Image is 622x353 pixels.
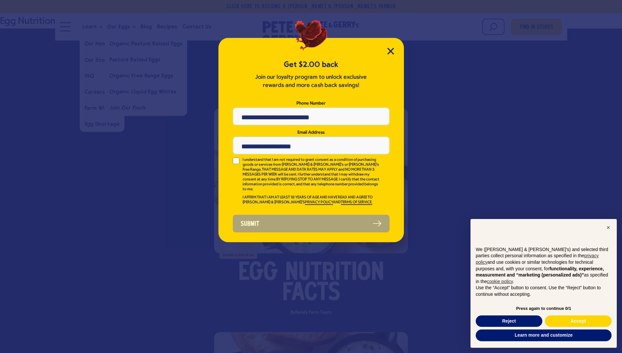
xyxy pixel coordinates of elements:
[476,285,612,297] p: Use the “Accept” button to consent. Use the “Reject” button to continue without accepting.
[545,315,612,327] button: Accept
[606,224,610,231] span: ×
[233,128,390,137] label: Email Address
[233,215,390,232] button: Submit
[603,222,614,233] button: Close this notice
[243,195,380,205] p: I AFFIRM THAT I AM AT LEAST 18 YEARS OF AGE AND HAVE READ AND AGREE TO [PERSON_NAME] & [PERSON_NA...
[476,315,542,327] button: Reject
[305,200,333,205] a: PRIVACY POLICY
[243,158,380,192] p: I understand that I am not required to grant consent as a condition of purchasing goods or servic...
[387,48,394,55] button: Close Modal
[233,99,390,108] label: Phone Number
[341,200,372,205] a: TERMS OF SERVICE.
[233,59,390,70] h5: Get $2.00 back
[476,246,612,285] p: We ([PERSON_NAME] & [PERSON_NAME]'s) and selected third parties collect personal information as s...
[487,279,513,284] a: cookie policy
[476,329,612,341] button: Learn more and customize
[254,73,368,90] p: Join our loyalty program to unlock exclusive rewards and more cash back savings!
